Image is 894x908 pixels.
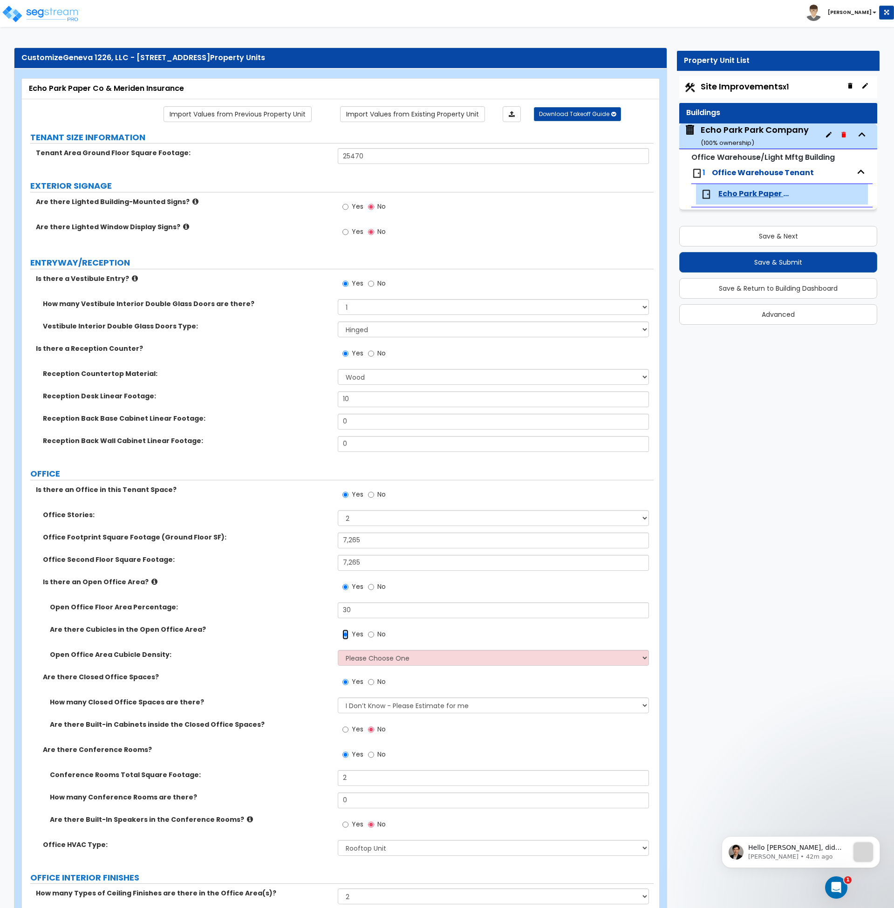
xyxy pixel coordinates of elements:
[352,819,363,829] span: Yes
[342,348,348,359] input: Yes
[377,582,386,591] span: No
[43,369,331,378] label: Reception Countertop Material:
[503,106,521,122] a: Import the dynamic attributes value through Excel sheet
[36,274,331,283] label: Is there a Vestibule Entry?
[50,697,331,707] label: How many Closed Office Spaces are there?
[342,819,348,830] input: Yes
[352,348,363,358] span: Yes
[352,202,363,211] span: Yes
[712,167,814,178] span: Office Warehouse Tenant
[368,677,374,687] input: No
[43,299,331,308] label: How many Vestibule Interior Double Glass Doors are there?
[377,819,386,829] span: No
[684,55,873,66] div: Property Unit List
[50,602,331,612] label: Open Office Floor Area Percentage:
[691,152,835,163] small: Office Warehouse/Light Mftg Building
[342,677,348,687] input: Yes
[43,321,331,331] label: Vestibule Interior Double Glass Doors Type:
[43,391,331,401] label: Reception Desk Linear Footage:
[368,629,374,640] input: No
[151,578,157,585] i: click for more info!
[36,344,331,353] label: Is there a Reception Counter?
[36,485,331,494] label: Is there an Office in this Tenant Space?
[701,81,789,92] span: Site Improvements
[50,720,331,729] label: Are there Built-in Cabinets inside the Closed Office Spaces?
[21,53,660,63] div: Customize Property Units
[828,9,872,16] b: [PERSON_NAME]
[342,227,348,237] input: Yes
[684,82,696,94] img: Construction.png
[703,167,705,178] span: 1
[50,792,331,802] label: How many Conference Rooms are there?
[377,202,386,211] span: No
[534,107,621,121] button: Download Takeoff Guide
[29,83,652,94] div: Echo Park Paper Co & Meriden Insurance
[377,227,386,236] span: No
[342,750,348,760] input: Yes
[368,582,374,592] input: No
[43,577,331,587] label: Is there an Open Office Area?
[342,582,348,592] input: Yes
[377,629,386,639] span: No
[684,124,809,148] span: Echo Park Park Company
[43,510,331,519] label: Office Stories:
[50,770,331,779] label: Conference Rooms Total Square Footage:
[352,750,363,759] span: Yes
[43,672,331,682] label: Are there Closed Office Spaces?
[691,168,703,179] img: door.png
[368,202,374,212] input: No
[30,257,654,269] label: ENTRYWAY/RECEPTION
[368,724,374,735] input: No
[718,189,790,199] span: Echo Park Paper Co & Meriden Insurance
[377,279,386,288] span: No
[132,275,138,282] i: click for more info!
[43,840,331,849] label: Office HVAC Type:
[30,131,654,143] label: TENANT SIZE INFORMATION
[844,876,852,884] span: 1
[342,629,348,640] input: Yes
[36,197,331,206] label: Are there Lighted Building-Mounted Signs?
[30,180,654,192] label: EXTERIOR SIGNAGE
[247,816,253,823] i: click for more info!
[539,110,609,118] span: Download Takeoff Guide
[679,278,877,299] button: Save & Return to Building Dashboard
[352,279,363,288] span: Yes
[684,124,696,136] img: building.svg
[63,52,210,63] span: Geneva 1226, LLC - [STREET_ADDRESS]
[43,533,331,542] label: Office Footprint Square Footage (Ground Floor SF):
[50,650,331,659] label: Open Office Area Cubicle Density:
[43,555,331,564] label: Office Second Floor Square Footage:
[340,106,485,122] a: Import the dynamic attribute values from existing properties.
[36,148,331,157] label: Tenant Area Ground Floor Square Footage:
[352,490,363,499] span: Yes
[192,198,198,205] i: click for more info!
[368,227,374,237] input: No
[342,279,348,289] input: Yes
[679,304,877,325] button: Advanced
[352,677,363,686] span: Yes
[352,227,363,236] span: Yes
[50,625,331,634] label: Are there Cubicles in the Open Office Area?
[701,124,809,148] div: Echo Park Park Company
[183,223,189,230] i: click for more info!
[43,414,331,423] label: Reception Back Base Cabinet Linear Footage:
[783,82,789,92] small: x1
[708,818,894,883] iframe: Intercom notifications message
[368,819,374,830] input: No
[368,348,374,359] input: No
[679,252,877,273] button: Save & Submit
[368,490,374,500] input: No
[342,724,348,735] input: Yes
[679,226,877,246] button: Save & Next
[50,815,331,824] label: Are there Built-In Speakers in the Conference Rooms?
[1,5,81,23] img: logo_pro_r.png
[352,629,363,639] span: Yes
[368,279,374,289] input: No
[43,745,331,754] label: Are there Conference Rooms?
[377,348,386,358] span: No
[352,582,363,591] span: Yes
[368,750,374,760] input: No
